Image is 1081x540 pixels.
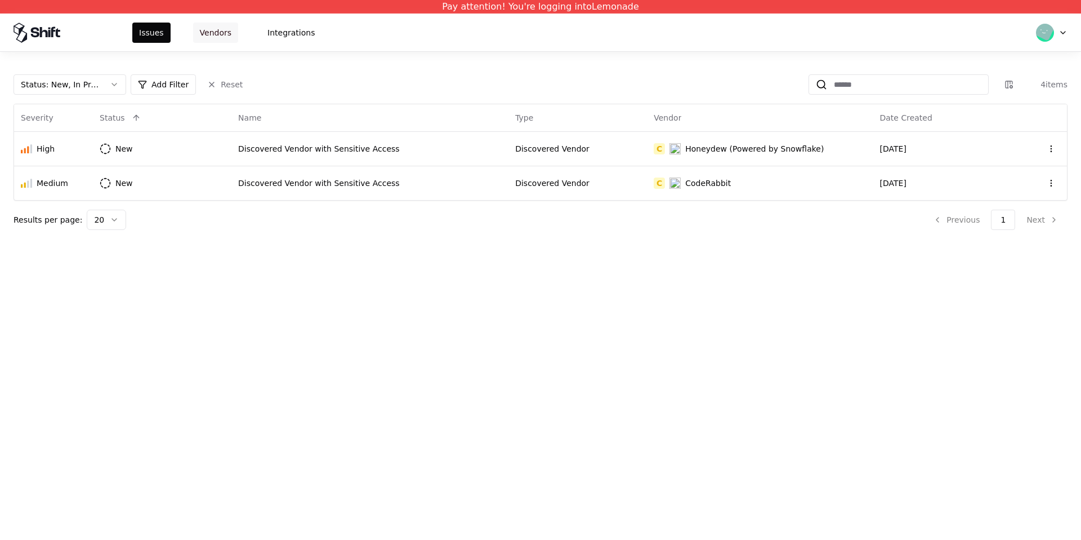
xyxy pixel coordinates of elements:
p: Results per page: [14,214,82,225]
button: 1 [991,210,1015,230]
img: Honeydew (Powered by Snowflake) [669,143,681,154]
div: Type [515,112,533,123]
button: New [100,139,153,159]
img: CodeRabbit [669,178,681,189]
div: Status [100,112,125,123]
div: High [37,143,55,154]
div: Discovered Vendor [515,178,640,189]
div: New [115,178,133,189]
div: Status : New, In Progress [21,79,101,90]
div: 4 items [1022,79,1067,90]
div: [DATE] [880,178,1005,189]
div: Discovered Vendor with Sensitive Access [238,143,502,154]
button: Add Filter [131,74,196,95]
button: Issues [132,23,171,43]
button: Vendors [193,23,238,43]
button: Reset [200,74,249,95]
div: C [654,178,665,189]
div: Vendor [654,112,681,123]
div: Discovered Vendor with Sensitive Access [238,178,502,189]
div: Name [238,112,261,123]
div: Discovered Vendor [515,143,640,154]
div: Medium [37,178,68,189]
div: Honeydew (Powered by Snowflake) [685,143,824,154]
div: C [654,143,665,154]
nav: pagination [924,210,1067,230]
button: New [100,173,153,193]
button: Integrations [261,23,321,43]
div: Severity [21,112,53,123]
div: CodeRabbit [685,178,731,189]
div: [DATE] [880,143,1005,154]
div: Date Created [880,112,932,123]
div: New [115,143,133,154]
